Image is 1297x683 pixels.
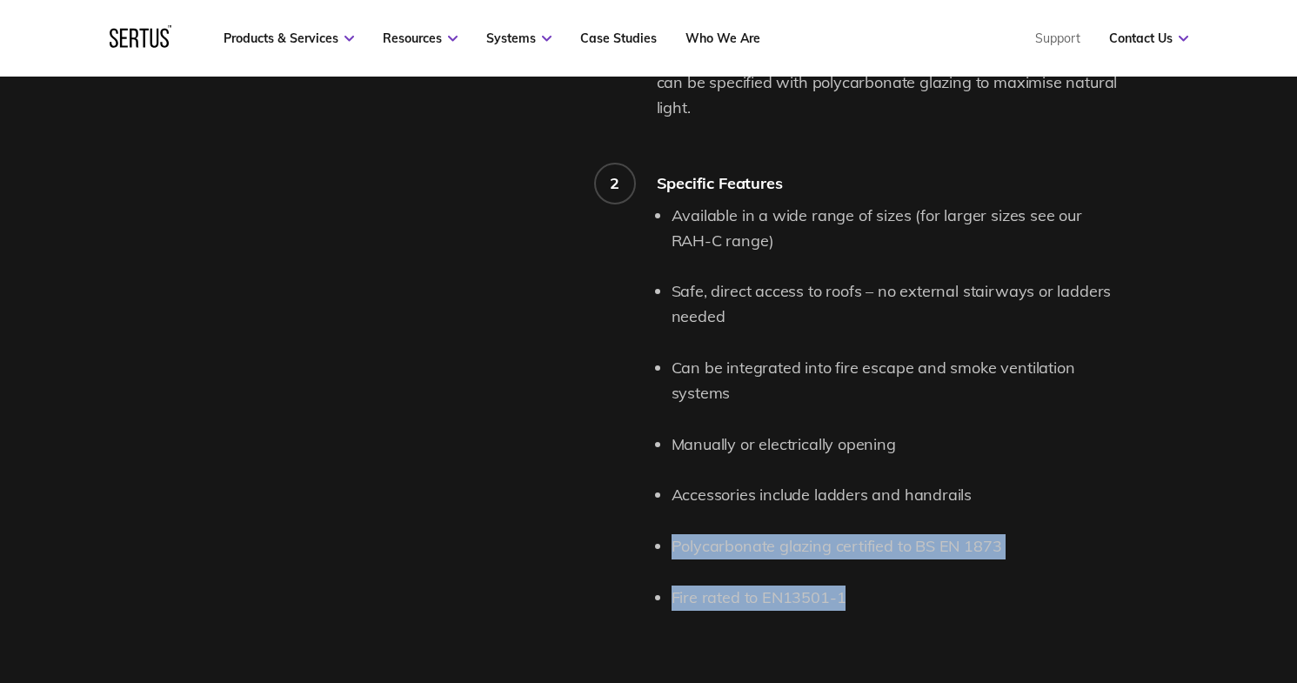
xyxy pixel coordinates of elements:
[672,432,1124,458] li: Manually or electrically opening
[672,279,1124,330] li: Safe, direct access to roofs – no external stairways or ladders needed
[1210,599,1297,683] iframe: Chat Widget
[672,204,1124,254] li: Available in a wide range of sizes (for larger sizes see our RAH-C range)
[1035,30,1080,46] a: Support
[672,356,1124,406] li: Can be integrated into fire escape and smoke ventilation systems
[672,586,1124,611] li: Fire rated to EN13501-1
[672,534,1124,559] li: Polycarbonate glazing certified to BS EN 1873
[224,30,354,46] a: Products & Services
[610,173,619,193] div: 2
[657,173,1124,193] div: Specific Features
[486,30,552,46] a: Systems
[383,30,458,46] a: Resources
[685,30,760,46] a: Who We Are
[672,483,1124,508] li: Accessories include ladders and handrails
[580,30,657,46] a: Case Studies
[1109,30,1188,46] a: Contact Us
